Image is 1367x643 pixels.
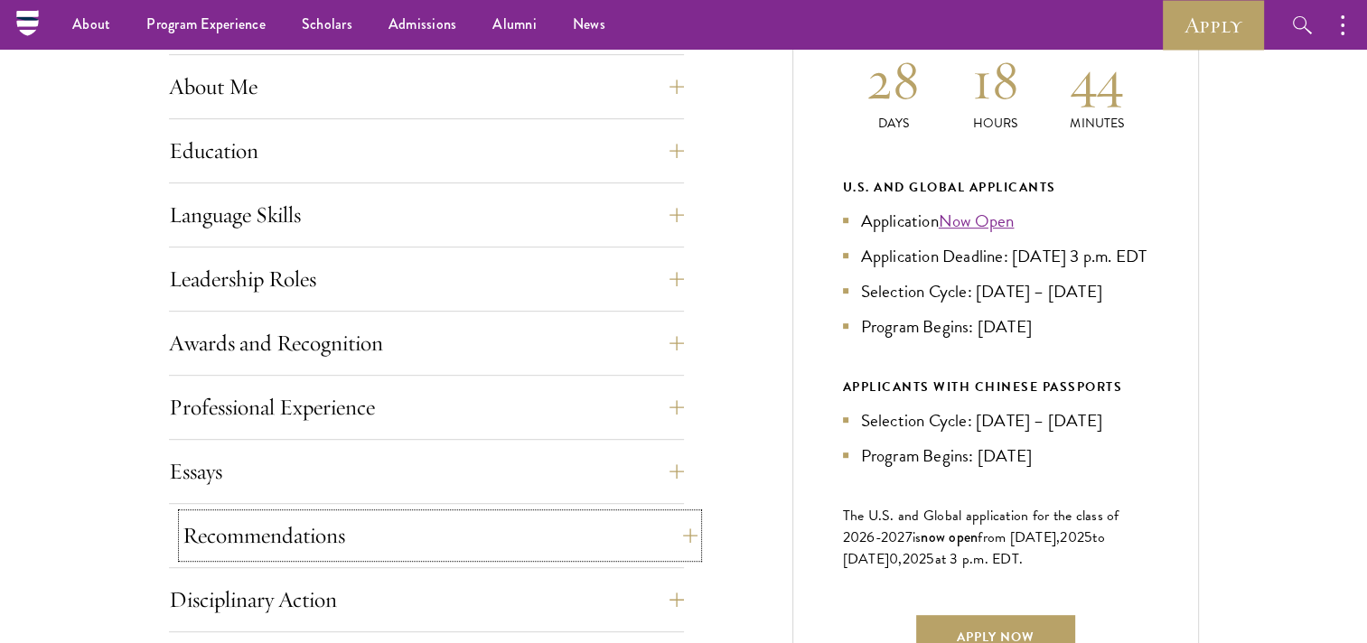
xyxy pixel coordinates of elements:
[843,443,1148,469] li: Program Begins: [DATE]
[843,376,1148,398] div: APPLICANTS WITH CHINESE PASSPORTS
[843,313,1148,340] li: Program Begins: [DATE]
[843,278,1148,304] li: Selection Cycle: [DATE] – [DATE]
[875,527,905,548] span: -202
[935,548,1024,570] span: at 3 p.m. EDT.
[169,450,684,493] button: Essays
[169,129,684,172] button: Education
[843,243,1148,269] li: Application Deadline: [DATE] 3 p.m. EDT
[905,527,913,548] span: 7
[921,527,978,547] span: now open
[866,527,875,548] span: 6
[843,46,945,114] h2: 28
[843,505,1119,548] span: The U.S. and Global application for the class of 202
[903,548,927,570] span: 202
[169,65,684,108] button: About Me
[926,548,934,570] span: 5
[843,407,1148,433] li: Selection Cycle: [DATE] – [DATE]
[843,208,1148,234] li: Application
[944,114,1046,133] p: Hours
[169,578,684,621] button: Disciplinary Action
[1060,527,1084,548] span: 202
[889,548,898,570] span: 0
[939,208,1015,234] a: Now Open
[169,257,684,301] button: Leadership Roles
[944,46,1046,114] h2: 18
[1084,527,1092,548] span: 5
[169,321,684,365] button: Awards and Recognition
[1046,114,1148,133] p: Minutes
[1046,46,1148,114] h2: 44
[843,176,1148,199] div: U.S. and Global Applicants
[898,548,902,570] span: ,
[913,527,922,548] span: is
[169,386,684,429] button: Professional Experience
[183,514,698,557] button: Recommendations
[978,527,1060,548] span: from [DATE],
[843,114,945,133] p: Days
[169,193,684,237] button: Language Skills
[843,527,1105,570] span: to [DATE]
